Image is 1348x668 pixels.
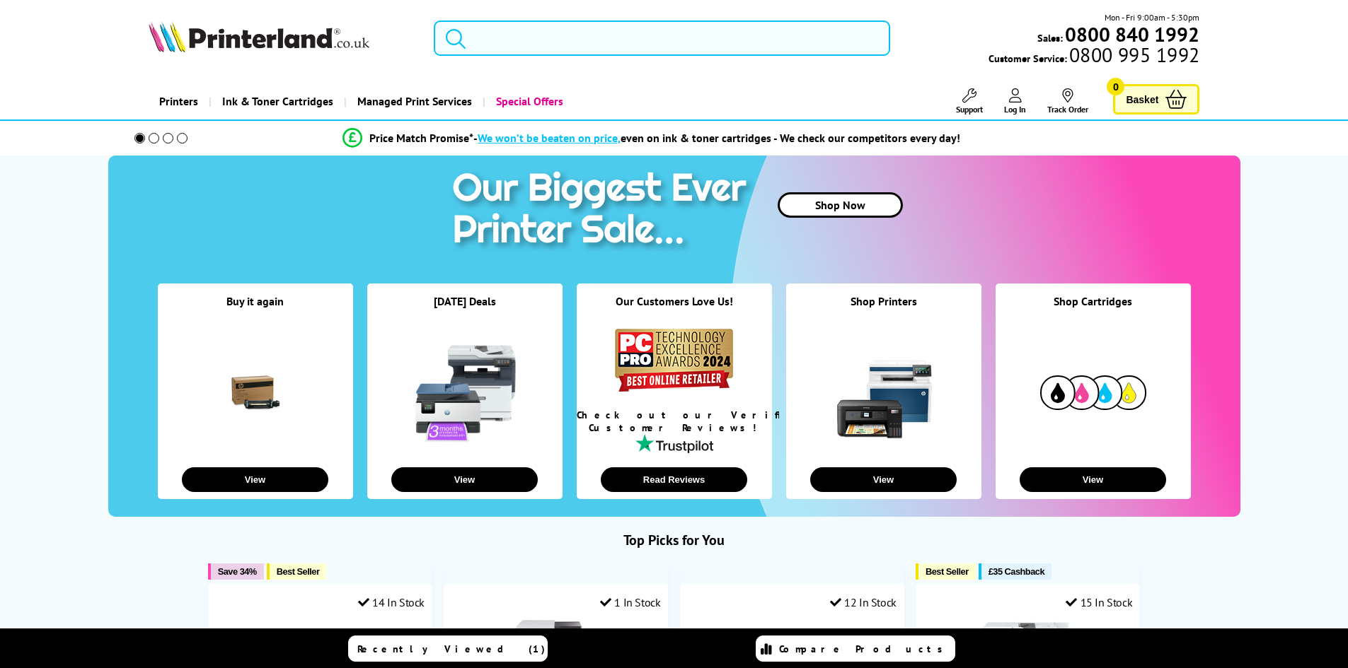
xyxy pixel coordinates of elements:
a: Log In [1004,88,1026,115]
span: Customer Service: [989,48,1199,65]
div: Check out our Verified Customer Reviews! [577,409,772,434]
div: Shop Printers [786,294,981,326]
div: [DATE] Deals [367,294,563,326]
span: Log In [1004,104,1026,115]
a: Managed Print Services [344,83,483,119]
button: Best Seller [916,563,976,580]
button: £35 Cashback [979,563,1052,580]
img: Printerland Logo [149,21,369,52]
a: Compare Products [756,635,955,662]
span: 0 [1107,78,1124,95]
a: Ink & Toner Cartridges [209,83,344,119]
span: We won’t be beaten on price, [478,131,621,145]
img: printer sale [445,156,761,266]
span: Price Match Promise* [369,131,473,145]
div: 14 In Stock [358,595,425,609]
a: Support [956,88,983,115]
span: Save 34% [218,566,257,577]
a: Track Order [1047,88,1088,115]
button: View [391,467,538,492]
span: Sales: [1037,31,1063,45]
button: View [810,467,957,492]
div: 15 In Stock [1066,595,1132,609]
span: Basket [1126,90,1158,109]
a: Printerland Logo [149,21,417,55]
div: Shop Cartridges [996,294,1191,326]
span: £35 Cashback [989,566,1044,577]
span: Compare Products [779,643,950,655]
a: Basket 0 [1113,84,1199,115]
a: Recently Viewed (1) [348,635,548,662]
button: Best Seller [267,563,327,580]
button: Read Reviews [601,467,747,492]
span: Ink & Toner Cartridges [222,83,333,119]
div: 1 In Stock [600,595,661,609]
li: modal_Promise [115,126,1189,151]
a: Printers [149,83,209,119]
b: 0800 840 1992 [1065,21,1199,47]
button: View [1020,467,1166,492]
a: 0800 840 1992 [1063,28,1199,41]
button: View [182,467,328,492]
span: Recently Viewed (1) [357,643,546,655]
a: Buy it again [226,294,284,308]
button: Save 34% [208,563,264,580]
a: Shop Now [778,192,903,218]
div: Our Customers Love Us! [577,294,772,326]
a: Special Offers [483,83,574,119]
span: Best Seller [926,566,969,577]
span: Support [956,104,983,115]
div: 12 In Stock [830,595,897,609]
div: - even on ink & toner cartridges - We check our competitors every day! [473,131,960,145]
span: Best Seller [277,566,320,577]
span: 0800 995 1992 [1067,48,1199,61]
span: Mon - Fri 9:00am - 5:30pm [1105,11,1199,24]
